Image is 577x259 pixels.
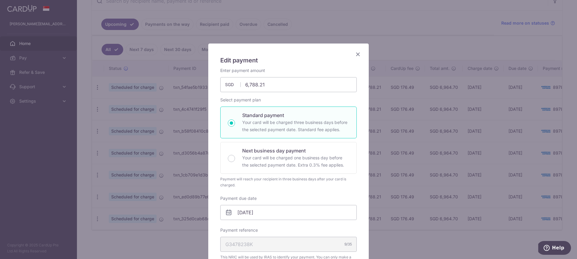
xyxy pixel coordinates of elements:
iframe: Opens a widget where you can find more information [538,241,571,256]
label: Payment due date [220,195,257,201]
label: Payment reference [220,227,258,233]
input: DD / MM / YYYY [220,205,357,220]
p: Your card will be charged one business day before the selected payment date. Extra 0.3% fee applies. [242,154,349,169]
button: Close [354,51,362,58]
span: SGD [225,82,241,88]
h5: Edit payment [220,56,357,65]
label: Select payment plan [220,97,261,103]
label: Enter payment amount [220,68,265,74]
div: Payment will reach your recipient in three business days after your card is charged. [220,176,357,188]
p: Standard payment [242,112,349,119]
input: 0.00 [220,77,357,92]
div: 9/35 [344,241,352,247]
p: Next business day payment [242,147,349,154]
p: Your card will be charged three business days before the selected payment date. Standard fee appl... [242,119,349,133]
